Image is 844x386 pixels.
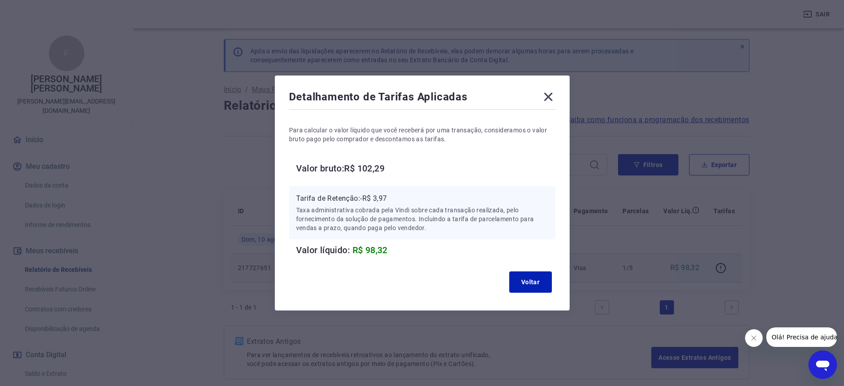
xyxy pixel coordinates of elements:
[296,161,555,175] h6: Valor bruto: R$ 102,29
[296,243,555,257] h6: Valor líquido:
[296,206,548,232] p: Taxa administrativa cobrada pela Vindi sobre cada transação realizada, pelo fornecimento da soluç...
[509,271,552,293] button: Voltar
[808,350,837,379] iframe: Botão para abrir a janela de mensagens
[766,327,837,347] iframe: Mensagem da empresa
[353,245,388,255] span: R$ 98,32
[5,6,75,13] span: Olá! Precisa de ajuda?
[289,126,555,143] p: Para calcular o valor líquido que você receberá por uma transação, consideramos o valor bruto pag...
[296,193,548,204] p: Tarifa de Retenção: -R$ 3,97
[745,329,763,347] iframe: Fechar mensagem
[289,90,555,107] div: Detalhamento de Tarifas Aplicadas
